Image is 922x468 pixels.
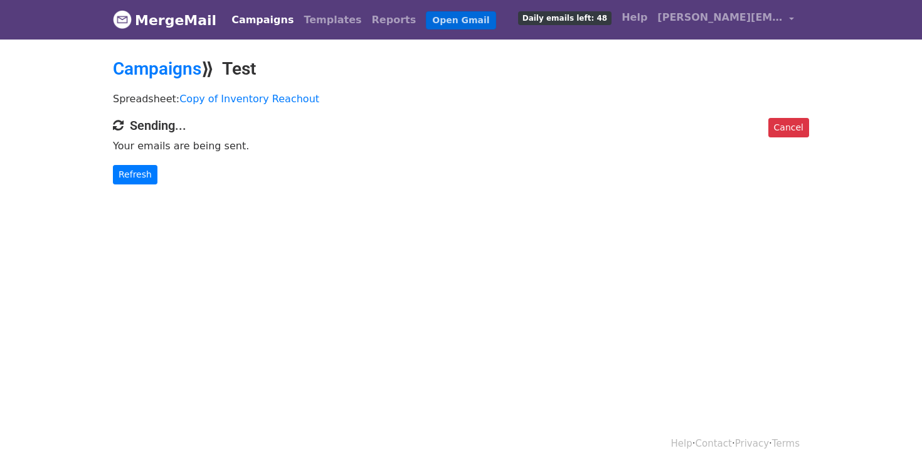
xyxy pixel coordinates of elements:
a: Cancel [768,118,809,137]
p: Your emails are being sent. [113,139,809,152]
iframe: Chat Widget [859,408,922,468]
a: Privacy [735,438,769,449]
a: Terms [772,438,800,449]
a: Copy of Inventory Reachout [179,93,319,105]
a: Open Gmail [426,11,495,29]
a: Daily emails left: 48 [513,5,617,30]
a: Help [671,438,692,449]
h4: Sending... [113,118,809,133]
span: Daily emails left: 48 [518,11,612,25]
a: Refresh [113,165,157,184]
h2: ⟫ Test [113,58,809,80]
a: Help [617,5,652,30]
img: MergeMail logo [113,10,132,29]
a: Campaigns [226,8,299,33]
a: Templates [299,8,366,33]
a: MergeMail [113,7,216,33]
a: Contact [696,438,732,449]
a: Campaigns [113,58,201,79]
a: [PERSON_NAME][EMAIL_ADDRESS][PERSON_NAME][DOMAIN_NAME] [652,5,799,35]
p: Spreadsheet: [113,92,809,105]
span: [PERSON_NAME][EMAIL_ADDRESS][PERSON_NAME][DOMAIN_NAME] [657,10,783,25]
a: Reports [367,8,421,33]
